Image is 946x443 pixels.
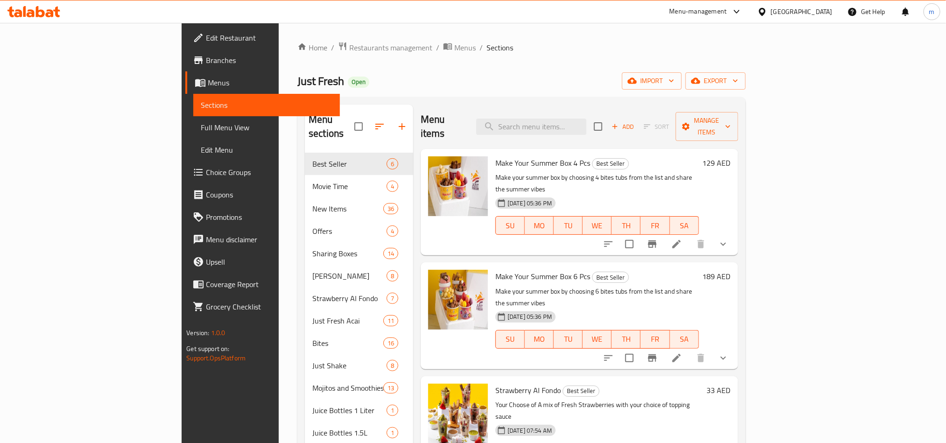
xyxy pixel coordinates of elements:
[586,332,608,346] span: WE
[929,7,935,17] span: m
[504,199,556,208] span: [DATE] 05:36 PM
[641,330,670,349] button: FR
[583,216,612,235] button: WE
[620,348,639,368] span: Select to update
[312,315,383,326] span: Just Fresh Acai
[349,117,368,136] span: Select all sections
[185,206,339,228] a: Promotions
[529,332,550,346] span: MO
[641,216,670,235] button: FR
[612,330,641,349] button: TH
[206,55,332,66] span: Branches
[312,427,387,438] span: Juice Bottles 1.5L
[476,119,586,135] input: search
[312,225,387,237] span: Offers
[712,347,734,369] button: show more
[312,181,387,192] div: Movie Time
[387,158,398,169] div: items
[504,426,556,435] span: [DATE] 07:54 AM
[480,42,483,53] li: /
[674,332,695,346] span: SA
[206,32,332,43] span: Edit Restaurant
[185,71,339,94] a: Menus
[615,219,637,232] span: TH
[421,113,465,141] h2: Menu items
[608,120,638,134] button: Add
[525,330,554,349] button: MO
[670,6,727,17] div: Menu-management
[387,225,398,237] div: items
[586,219,608,232] span: WE
[206,167,332,178] span: Choice Groups
[495,330,525,349] button: SU
[495,269,590,283] span: Make Your Summer Box 6 Pcs
[554,330,583,349] button: TU
[312,293,387,304] div: Strawberry Al Fondo
[348,77,369,88] div: Open
[338,42,432,54] a: Restaurants management
[583,330,612,349] button: WE
[495,156,590,170] span: Make Your Summer Box 4 Pcs
[671,352,682,364] a: Edit menu item
[305,153,413,175] div: Best Seller6
[186,343,229,355] span: Get support on:
[707,384,731,397] h6: 33 AED
[771,7,833,17] div: [GEOGRAPHIC_DATA]
[206,279,332,290] span: Coverage Report
[305,197,413,220] div: New Items36
[558,219,579,232] span: TU
[504,312,556,321] span: [DATE] 05:36 PM
[593,158,628,169] span: Best Seller
[391,115,413,138] button: Add section
[305,332,413,354] div: Bites16
[443,42,476,54] a: Menus
[383,338,398,349] div: items
[387,360,398,371] div: items
[201,99,332,111] span: Sections
[487,42,513,53] span: Sections
[206,234,332,245] span: Menu disclaimer
[615,332,637,346] span: TH
[612,216,641,235] button: TH
[206,211,332,223] span: Promotions
[193,94,339,116] a: Sections
[644,219,666,232] span: FR
[384,204,398,213] span: 36
[193,116,339,139] a: Full Menu View
[185,161,339,183] a: Choice Groups
[495,286,699,309] p: Make your summer box by choosing 6 bites tubs from the list and share the summer vibes
[305,175,413,197] div: Movie Time4
[554,216,583,235] button: TU
[297,42,745,54] nav: breadcrumb
[597,347,620,369] button: sort-choices
[718,239,729,250] svg: Show Choices
[610,121,635,132] span: Add
[641,233,664,255] button: Branch-specific-item
[185,183,339,206] a: Coupons
[593,272,628,283] span: Best Seller
[629,75,674,87] span: import
[312,158,387,169] div: Best Seller
[685,72,746,90] button: export
[674,219,695,232] span: SA
[348,78,369,86] span: Open
[690,347,712,369] button: delete
[495,383,561,397] span: Strawberry Al Fondo
[368,115,391,138] span: Sort sections
[312,382,383,394] span: Mojitos and Smoothies
[387,406,398,415] span: 1
[185,273,339,295] a: Coverage Report
[312,405,387,416] span: Juice Bottles 1 Liter
[186,352,246,364] a: Support.OpsPlatform
[712,233,734,255] button: show more
[387,429,398,437] span: 1
[312,338,383,349] span: Bites
[206,189,332,200] span: Coupons
[703,156,731,169] h6: 129 AED
[387,182,398,191] span: 4
[495,399,703,422] p: Your Choose of A mix of Fresh Strawberries with your choice of topping sauce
